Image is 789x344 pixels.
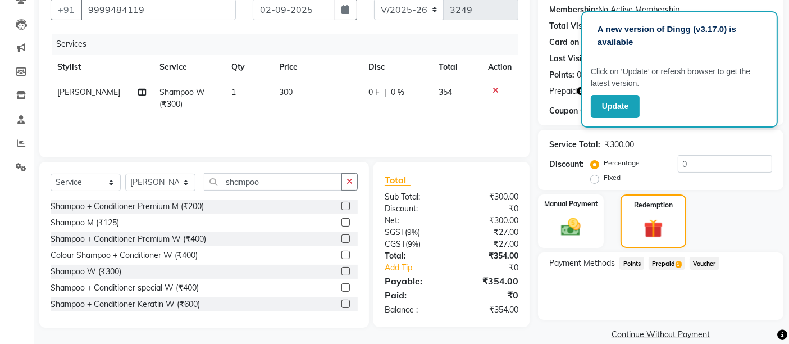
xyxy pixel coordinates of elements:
th: Disc [362,55,432,80]
span: 0 % [391,87,404,98]
div: Membership: [549,4,598,16]
span: SGST [385,227,405,237]
div: ₹0 [451,288,527,302]
div: ₹300.00 [605,139,634,151]
div: Services [52,34,527,55]
div: Total: [376,250,451,262]
label: Redemption [634,200,673,210]
span: Payment Methods [549,257,615,269]
div: Payable: [376,274,451,288]
div: Colour Shampoo + Conditioner W (₹400) [51,250,198,261]
div: Shampoo + Conditioner special W (₹400) [51,282,199,294]
div: Paid: [376,288,451,302]
a: Continue Without Payment [540,329,781,341]
div: ₹27.00 [451,238,527,250]
div: Last Visit: [549,53,587,65]
div: Shampoo + Conditioner Keratin W (₹600) [51,298,200,310]
div: Points: [549,69,574,81]
div: Balance : [376,304,451,316]
th: Price [272,55,362,80]
div: Total Visits: [549,20,594,32]
label: Percentage [604,158,640,168]
div: Shampoo M (₹125) [51,217,119,229]
div: ( ) [376,227,451,238]
span: 9% [407,228,418,237]
div: Coupon Code [549,105,623,117]
div: Shampoo + Conditioner Premium M (₹200) [51,201,204,212]
img: _gift.svg [638,217,668,241]
button: Update [591,95,640,118]
input: Search or Scan [204,173,342,191]
span: CGST [385,239,405,249]
div: Discount: [376,203,451,215]
span: 9% [408,239,418,248]
img: _cash.svg [555,216,587,239]
span: Points [619,257,644,270]
th: Stylist [51,55,153,80]
span: [PERSON_NAME] [57,87,120,97]
span: 1 [231,87,236,97]
a: Add Tip [376,262,464,274]
span: | [384,87,386,98]
label: Fixed [604,173,621,183]
th: Service [153,55,225,80]
th: Total [432,55,481,80]
label: Manual Payment [544,199,598,209]
div: Card on file: [549,37,595,48]
span: Total [385,174,411,186]
p: A new version of Dingg (v3.17.0) is available [598,23,761,48]
div: Shampoo + Conditioner Premium W (₹400) [51,233,206,245]
span: Prepaid [649,257,685,270]
div: ₹27.00 [451,227,527,238]
div: ₹354.00 [451,304,527,316]
span: 354 [439,87,452,97]
div: Shampoo W (₹300) [51,266,121,278]
div: ₹300.00 [451,191,527,203]
div: ₹354.00 [451,250,527,262]
div: Sub Total: [376,191,451,203]
div: ₹0 [464,262,527,274]
span: Shampoo W (₹300) [159,87,205,109]
div: ₹0 [451,203,527,215]
p: Click on ‘Update’ or refersh browser to get the latest version. [591,66,768,89]
div: Discount: [549,159,584,170]
th: Action [481,55,518,80]
span: 1 [676,261,682,268]
span: Prepaid [549,85,577,97]
div: ₹300.00 [451,215,527,227]
div: 0 [577,69,581,81]
span: 300 [279,87,293,97]
span: Voucher [690,257,719,270]
div: No Active Membership [549,4,772,16]
div: Service Total: [549,139,600,151]
div: Net: [376,215,451,227]
div: ₹354.00 [451,274,527,288]
th: Qty [225,55,272,80]
span: 0 F [368,87,380,98]
div: ( ) [376,238,451,250]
